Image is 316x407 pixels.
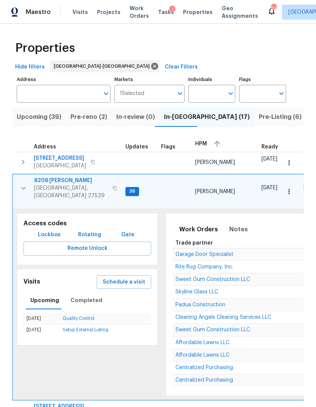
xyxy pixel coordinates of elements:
span: In-[GEOGRAPHIC_DATA] (17) [164,112,250,122]
span: In-review (0) [116,112,155,122]
div: [GEOGRAPHIC_DATA]-[GEOGRAPHIC_DATA] [50,60,160,72]
a: Garage Door Specialist [175,252,233,257]
span: Work Orders [130,5,149,20]
span: Padua Construction [175,302,225,307]
span: Geo Assignments [222,5,258,20]
label: Address [17,77,111,82]
span: Maestro [26,8,51,16]
div: 1 [169,6,175,13]
span: [STREET_ADDRESS] [34,154,86,162]
span: [GEOGRAPHIC_DATA], [GEOGRAPHIC_DATA] 27529 [34,184,108,200]
span: Tasks [158,9,174,15]
a: Centralized Purchasing [175,365,233,370]
label: Flags [239,77,286,82]
span: Schedule a visit [103,278,145,287]
a: Affordable Lawns LLC [175,353,230,357]
span: Notes [229,224,248,235]
span: [PERSON_NAME] [195,160,235,165]
button: Open [225,88,236,99]
button: Open [276,88,287,99]
span: 36 [126,188,138,195]
button: Open [101,88,111,99]
span: Ready [261,144,278,150]
a: Quality Control [63,316,94,321]
span: [PERSON_NAME] [195,189,235,194]
span: Lockbox [38,230,61,240]
button: Schedule a visit [97,275,151,289]
span: Centralized Purchasing [175,365,233,370]
a: Padua Construction [175,303,225,307]
div: 62 [271,5,276,12]
span: Affordable Lawns LLC [175,340,230,345]
span: 8208 [PERSON_NAME] [34,177,108,184]
span: Address [34,144,56,150]
button: Remote Unlock [23,242,151,256]
span: Upcoming (39) [17,112,61,122]
td: [DATE] [23,324,59,336]
span: Trade partner [175,240,213,246]
button: Clear Filters [162,60,201,74]
span: Sweet Gum Construction LLC [175,327,250,332]
span: Gate [119,230,137,240]
span: Remote Unlock [30,244,145,253]
td: [DATE] [23,313,59,324]
a: Rite Rug Company, Inc. [175,265,233,269]
span: Updates [125,144,148,150]
span: Pre-Listing (6) [259,112,302,122]
button: Open [175,88,185,99]
div: Earliest renovation start date (first business day after COE or Checkout) [261,144,285,150]
span: Flags [161,144,175,150]
button: Gate [116,228,140,242]
span: Properties [183,8,213,16]
label: Markets [114,77,185,82]
span: Upcoming [30,296,59,305]
a: Sweet Gum Construction LLC [175,327,250,332]
span: [GEOGRAPHIC_DATA] [34,162,86,170]
span: [GEOGRAPHIC_DATA]-[GEOGRAPHIC_DATA] [54,62,153,70]
a: Skyline Glass LLC [175,290,218,294]
span: Completed [70,296,102,305]
span: HPM [195,141,207,147]
a: Cleaning Angels Cleaning Services LLC [175,315,271,320]
span: Work Orders [179,224,218,235]
span: [DATE] [261,185,277,190]
span: [DATE] [261,156,277,162]
h5: Visits [23,278,40,286]
a: Centralized Purchasing [175,378,233,382]
span: Pre-reno (2) [70,112,107,122]
span: Rotating [78,230,101,240]
span: Clear Filters [165,62,198,72]
a: Setup External Listing [63,327,108,332]
span: Projects [97,8,120,16]
span: Visits [72,8,88,16]
button: Hide filters [12,60,48,74]
span: Properties [15,44,75,52]
a: Affordable Lawns LLC [175,340,230,345]
span: Hide filters [15,62,45,72]
a: Sweet Gum Construction LLC [175,277,250,282]
h5: Access codes [23,220,151,228]
span: 1 Selected [120,90,144,97]
button: Lockbox [35,228,64,242]
label: Individuals [188,77,235,82]
button: Rotating [75,228,104,242]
